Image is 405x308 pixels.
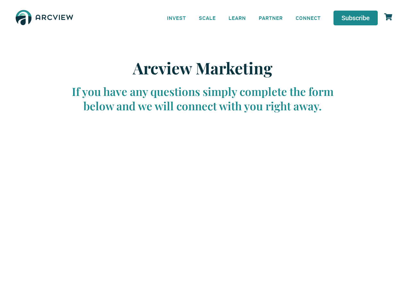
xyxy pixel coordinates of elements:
a: SCALE [192,11,222,25]
h2: Arcview Marketing [65,58,341,78]
nav: Menu [161,11,327,25]
a: PARTNER [252,11,289,25]
a: Subscribe [333,11,378,25]
a: INVEST [161,11,192,25]
span: Subscribe [342,15,370,21]
div: If you have any questions simply complete the form below and we will connect with you right away. [65,84,341,113]
a: CONNECT [289,11,327,25]
img: The Arcview Group [13,6,76,30]
a: LEARN [222,11,252,25]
